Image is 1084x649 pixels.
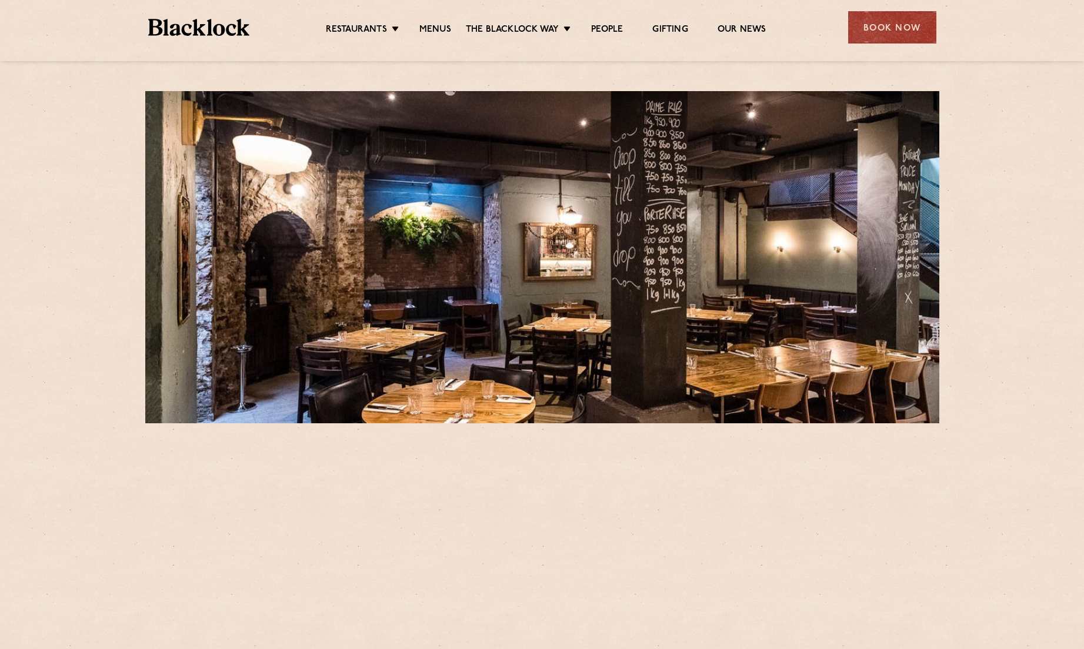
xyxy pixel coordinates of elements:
a: People [591,24,623,37]
img: BL_Textured_Logo-footer-cropped.svg [148,19,250,36]
a: Our News [718,24,766,37]
a: Gifting [652,24,688,37]
a: The Blacklock Way [466,24,559,37]
a: Restaurants [326,24,387,37]
div: Book Now [848,11,936,44]
a: Menus [419,24,451,37]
